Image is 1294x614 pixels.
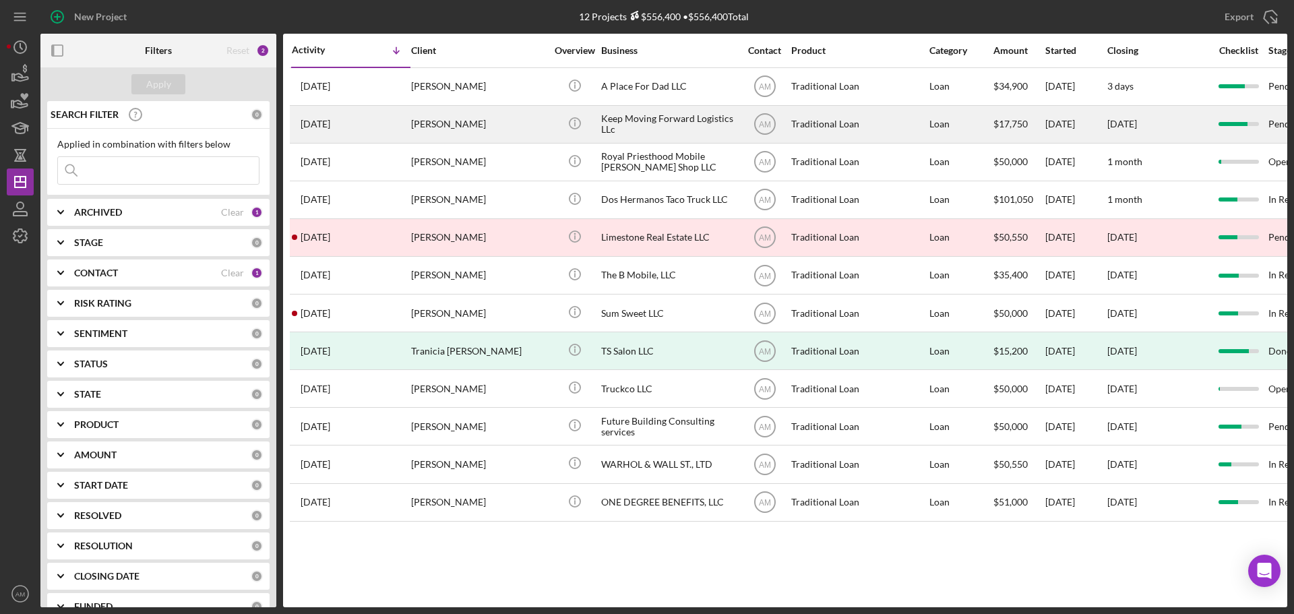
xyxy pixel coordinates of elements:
[601,144,736,180] div: Royal Priesthood Mobile [PERSON_NAME] Shop LLC
[601,485,736,520] div: ONE DEGREE BENEFITS, LLC
[1045,446,1106,482] div: [DATE]
[1107,458,1137,470] time: [DATE]
[251,510,263,522] div: 0
[145,45,172,56] b: Filters
[251,449,263,461] div: 0
[221,207,244,218] div: Clear
[251,109,263,121] div: 0
[1107,346,1137,357] div: [DATE]
[601,446,736,482] div: WARHOL & WALL ST., LTD
[411,485,546,520] div: [PERSON_NAME]
[601,257,736,293] div: The B Mobile, LLC
[411,45,546,56] div: Client
[759,120,771,129] text: AM
[1107,421,1137,432] time: [DATE]
[601,106,736,142] div: Keep Moving Forward Logistics LLc
[411,371,546,406] div: [PERSON_NAME]
[993,421,1028,432] span: $50,000
[251,328,263,340] div: 0
[301,81,330,92] time: 2025-10-08 20:38
[601,408,736,444] div: Future Building Consulting services
[1107,269,1137,280] time: [DATE]
[1045,333,1106,369] div: [DATE]
[1225,3,1254,30] div: Export
[759,346,771,356] text: AM
[131,74,185,94] button: Apply
[1045,295,1106,331] div: [DATE]
[301,383,330,394] time: 2025-08-25 01:19
[929,408,992,444] div: Loan
[411,333,546,369] div: Tranicia [PERSON_NAME]
[791,220,926,255] div: Traditional Loan
[929,182,992,218] div: Loan
[993,193,1033,205] span: $101,050
[993,45,1044,56] div: Amount
[251,601,263,613] div: 0
[1045,45,1106,56] div: Started
[929,69,992,104] div: Loan
[929,446,992,482] div: Loan
[74,298,131,309] b: RISK RATING
[1045,257,1106,293] div: [DATE]
[993,269,1028,280] span: $35,400
[301,119,330,129] time: 2025-10-08 14:44
[791,106,926,142] div: Traditional Loan
[411,182,546,218] div: [PERSON_NAME]
[1045,371,1106,406] div: [DATE]
[74,510,121,521] b: RESOLVED
[929,106,992,142] div: Loan
[627,11,681,22] div: $556,400
[1045,106,1106,142] div: [DATE]
[74,571,140,582] b: CLOSING DATE
[601,220,736,255] div: Limestone Real Estate LLC
[1107,119,1137,129] div: [DATE]
[993,333,1044,369] div: $15,200
[759,384,771,394] text: AM
[791,144,926,180] div: Traditional Loan
[601,182,736,218] div: Dos Hermanos Taco Truck LLC
[1045,69,1106,104] div: [DATE]
[929,333,992,369] div: Loan
[16,590,25,598] text: AM
[51,109,119,120] b: SEARCH FILTER
[411,295,546,331] div: [PERSON_NAME]
[1107,231,1137,243] time: [DATE]
[759,195,771,205] text: AM
[993,69,1044,104] div: $34,900
[791,408,926,444] div: Traditional Loan
[601,45,736,56] div: Business
[411,408,546,444] div: [PERSON_NAME]
[739,45,790,56] div: Contact
[251,358,263,370] div: 0
[74,328,127,339] b: SENTIMENT
[759,422,771,431] text: AM
[929,257,992,293] div: Loan
[929,45,992,56] div: Category
[74,480,128,491] b: START DATE
[301,459,330,470] time: 2025-05-22 18:10
[251,479,263,491] div: 0
[301,497,330,508] time: 2025-05-21 00:45
[601,69,736,104] div: A Place For Dad LLC
[791,257,926,293] div: Traditional Loan
[251,388,263,400] div: 0
[1211,3,1287,30] button: Export
[601,333,736,369] div: TS Salon LLC
[1107,193,1142,205] time: 1 month
[301,156,330,167] time: 2025-10-08 01:01
[301,308,330,319] time: 2025-09-17 00:46
[791,182,926,218] div: Traditional Loan
[993,156,1028,167] span: $50,000
[1045,182,1106,218] div: [DATE]
[1045,220,1106,255] div: [DATE]
[74,207,122,218] b: ARCHIVED
[759,158,771,167] text: AM
[226,45,249,56] div: Reset
[74,3,127,30] div: New Project
[301,232,330,243] time: 2025-09-29 14:46
[74,389,101,400] b: STATE
[301,421,330,432] time: 2025-07-18 13:20
[292,44,351,55] div: Activity
[251,540,263,552] div: 0
[759,460,771,470] text: AM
